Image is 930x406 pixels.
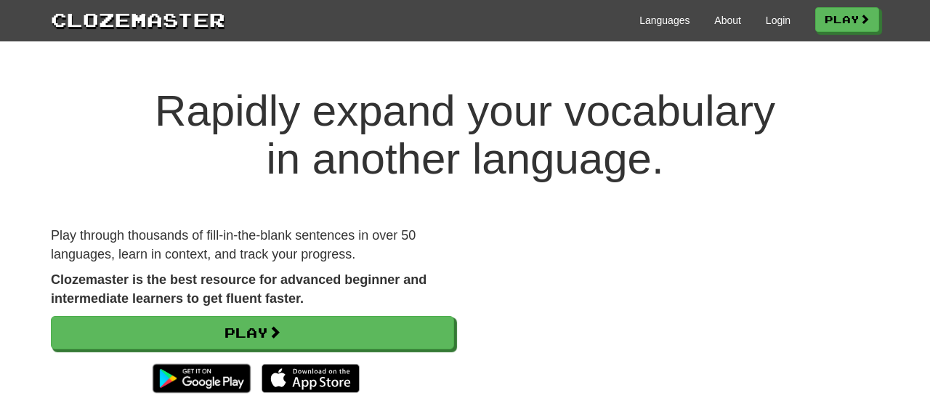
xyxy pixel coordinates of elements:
a: Languages [639,13,690,28]
a: About [714,13,741,28]
strong: Clozemaster is the best resource for advanced beginner and intermediate learners to get fluent fa... [51,272,426,306]
a: Clozemaster [51,6,225,33]
a: Login [766,13,790,28]
a: Play [51,316,454,349]
a: Play [815,7,879,32]
img: Get it on Google Play [145,357,258,400]
p: Play through thousands of fill-in-the-blank sentences in over 50 languages, learn in context, and... [51,227,454,264]
img: Download_on_the_App_Store_Badge_US-UK_135x40-25178aeef6eb6b83b96f5f2d004eda3bffbb37122de64afbaef7... [262,364,360,393]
